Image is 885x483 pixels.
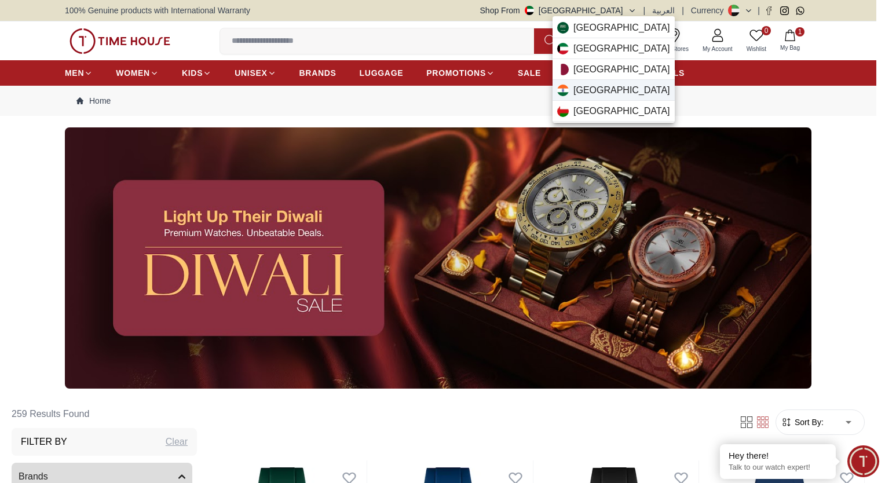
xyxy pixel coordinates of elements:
span: [GEOGRAPHIC_DATA] [573,42,670,56]
p: Talk to our watch expert! [729,463,827,473]
span: [GEOGRAPHIC_DATA] [573,21,670,35]
img: India [557,85,569,96]
img: Kuwait [557,43,569,54]
div: Chat Widget [847,445,879,477]
img: Oman [557,105,569,117]
img: Saudi Arabia [557,22,569,34]
span: [GEOGRAPHIC_DATA] [573,83,670,97]
span: [GEOGRAPHIC_DATA] [573,63,670,76]
div: Hey there! [729,450,827,462]
img: Qatar [557,64,569,75]
span: [GEOGRAPHIC_DATA] [573,104,670,118]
